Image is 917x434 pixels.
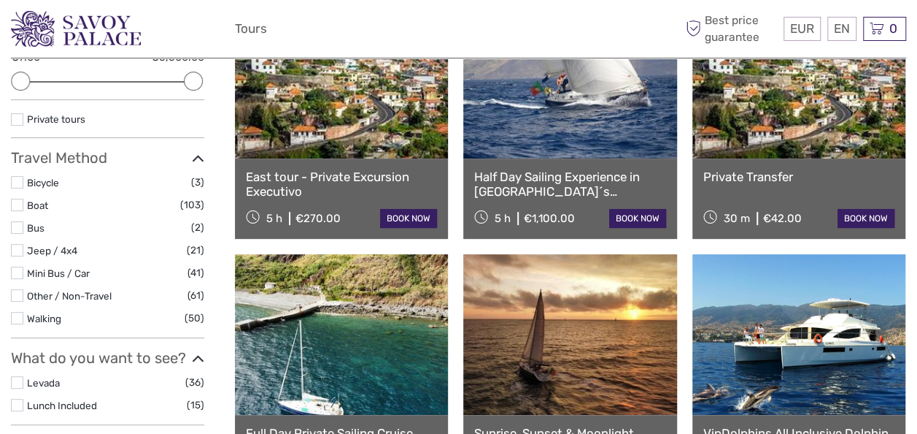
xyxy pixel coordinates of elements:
[27,245,77,256] a: Jeep / 4x4
[11,149,204,167] h3: Travel Method
[180,197,204,213] span: (103)
[27,313,61,324] a: Walking
[11,349,204,367] h3: What do you want to see?
[27,267,90,279] a: Mini Bus / Car
[11,11,141,47] img: 3279-876b4492-ee62-4c61-8ef8-acb0a8f63b96_logo_small.png
[20,26,165,37] p: We're away right now. Please check back later!
[185,310,204,327] span: (50)
[187,264,204,281] span: (41)
[724,212,750,225] span: 30 m
[235,18,267,39] a: Tours
[703,170,894,184] a: Private Transfer
[27,113,85,125] a: Private tours
[827,17,856,41] div: EN
[27,377,60,389] a: Levada
[187,242,204,259] span: (21)
[295,212,341,225] div: €270.00
[27,290,112,302] a: Other / Non-Travel
[682,12,780,45] span: Best price guarantee
[191,219,204,236] span: (2)
[27,199,48,211] a: Boat
[187,287,204,304] span: (61)
[187,397,204,414] span: (15)
[185,374,204,391] span: (36)
[27,400,97,411] a: Lunch Included
[790,21,814,36] span: EUR
[524,212,575,225] div: €1,100.00
[191,174,204,191] span: (3)
[168,23,185,40] button: Open LiveChat chat widget
[246,170,437,199] a: East tour - Private Excursion Executivo
[837,209,894,228] a: book now
[474,170,665,199] a: Half Day Sailing Experience in [GEOGRAPHIC_DATA]´s [GEOGRAPHIC_DATA]
[763,212,802,225] div: €42.00
[27,177,59,189] a: Bicycle
[609,209,666,228] a: book now
[27,222,45,234] a: Bus
[887,21,899,36] span: 0
[380,209,437,228] a: book now
[495,212,511,225] span: 5 h
[266,212,282,225] span: 5 h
